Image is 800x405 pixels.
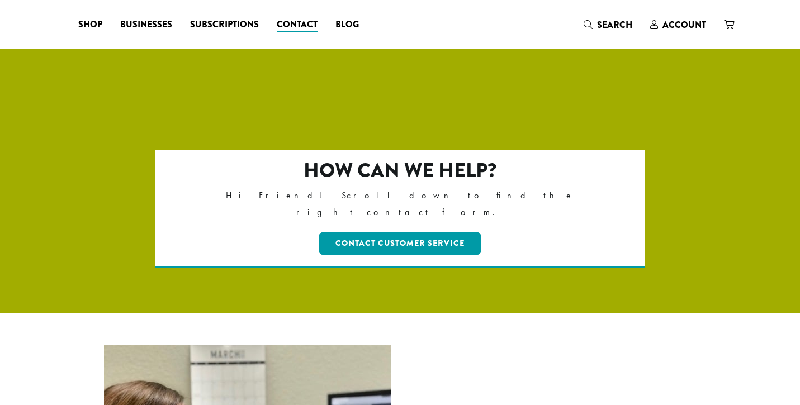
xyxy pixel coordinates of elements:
[120,18,172,32] span: Businesses
[641,16,715,34] a: Account
[203,159,597,183] h2: How can we help?
[181,16,268,34] a: Subscriptions
[575,16,641,34] a: Search
[203,187,597,221] p: Hi Friend! Scroll down to find the right contact form.
[69,16,111,34] a: Shop
[78,18,102,32] span: Shop
[190,18,259,32] span: Subscriptions
[277,18,318,32] span: Contact
[319,232,481,255] a: Contact Customer Service
[662,18,706,31] span: Account
[335,18,359,32] span: Blog
[597,18,632,31] span: Search
[111,16,181,34] a: Businesses
[326,16,368,34] a: Blog
[268,16,326,34] a: Contact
